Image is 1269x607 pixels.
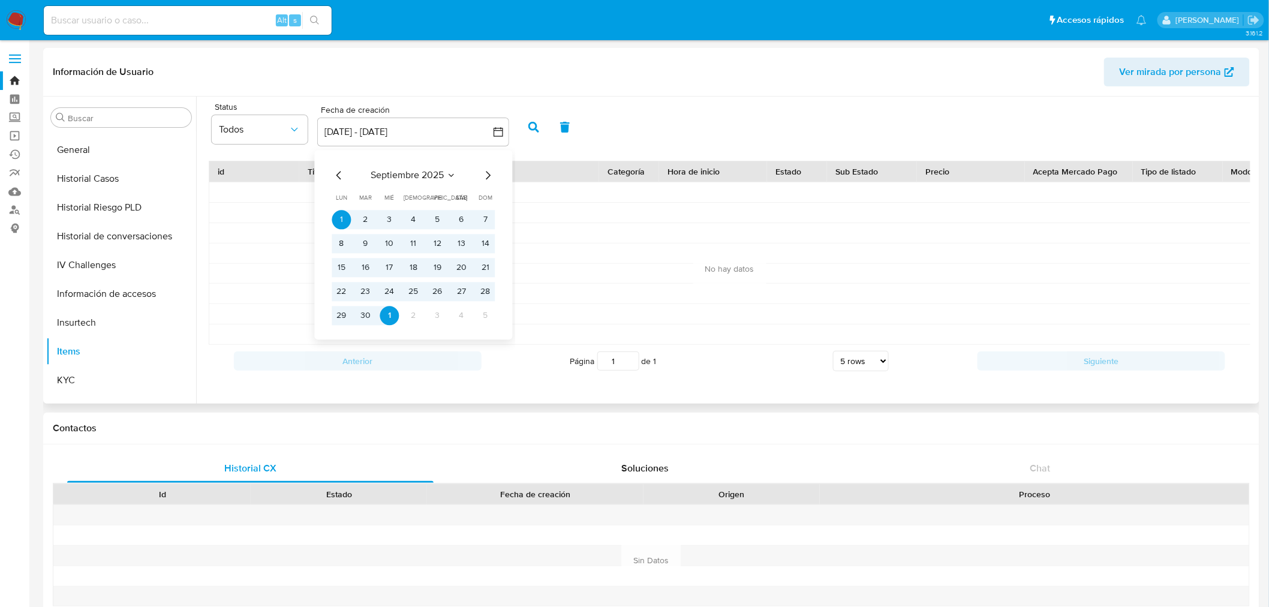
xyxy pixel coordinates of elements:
[332,168,347,182] button: Mes anterior
[356,306,375,325] button: martes 30 de septiembre de 2025
[385,193,395,202] span: mié
[404,306,423,325] button: jueves 2 de octubre de 2025
[380,306,399,325] button: miércoles 1 de octubre de 2025
[46,251,196,280] button: IV Challenges
[380,258,399,277] button: miércoles 17 de septiembre de 2025
[456,193,467,202] span: sáb
[212,115,308,144] button: common.sort_by
[404,210,423,229] button: jueves 4 de septiembre de 2025
[332,234,351,253] button: lunes 8 de septiembre de 2025
[332,210,351,229] button: lunes 1 de septiembre de 2025
[428,258,447,277] button: viernes 19 de septiembre de 2025
[1141,166,1214,178] div: Tipo de listado
[1175,14,1243,26] p: marianathalie.grajeda@mercadolibre.com.mx
[332,258,351,277] button: lunes 15 de septiembre de 2025
[277,14,287,26] span: Alt
[925,166,1017,178] div: Precio
[476,234,495,253] button: domingo 14 de septiembre de 2025
[56,113,65,122] button: Buscar
[452,210,471,229] button: sábado 6 de septiembre de 2025
[46,366,196,395] button: KYC
[371,169,444,181] span: septiembre 2025
[835,166,909,178] div: Sub Estado
[775,166,819,178] div: Estado
[654,355,657,367] span: 1
[359,193,372,202] span: mar
[46,308,196,337] button: Insurtech
[452,282,471,301] button: sábado 27 de septiembre de 2025
[404,234,423,253] button: jueves 11 de septiembre de 2025
[1136,15,1147,25] a: Notificaciones
[1030,461,1051,475] span: Chat
[218,166,291,178] div: id
[356,258,375,277] button: martes 16 de septiembre de 2025
[215,103,311,111] span: Status
[259,488,419,500] div: Estado
[46,136,196,164] button: General
[1104,58,1250,86] button: Ver mirada por persona
[1120,58,1222,86] span: Ver mirada por persona
[356,282,375,301] button: martes 23 de septiembre de 2025
[317,105,509,116] div: Fecha de creación
[53,422,1250,434] h1: Contactos
[356,234,375,253] button: martes 9 de septiembre de 2025
[318,150,510,339] div: Calendario
[302,12,327,29] button: search-icon
[380,234,399,253] button: miércoles 10 de septiembre de 2025
[293,14,297,26] span: s
[481,168,495,182] button: Mes siguiente
[46,337,196,366] button: Items
[428,282,447,301] button: viernes 26 de septiembre de 2025
[452,234,471,253] button: sábado 13 de septiembre de 2025
[332,282,351,301] button: lunes 22 de septiembre de 2025
[667,166,759,178] div: Hora de inicio
[435,488,635,500] div: Fecha de creación
[404,193,468,202] span: [DEMOGRAPHIC_DATA]
[83,488,242,500] div: Id
[332,306,351,325] button: lunes 29 de septiembre de 2025
[219,124,288,136] span: Todos
[317,118,509,146] button: [DATE] - [DATE]
[476,210,495,229] button: domingo 7 de septiembre de 2025
[46,222,196,251] button: Historial de conversaciones
[828,488,1241,500] div: Proceso
[53,66,154,78] h1: Información de Usuario
[433,193,442,202] span: vie
[336,193,347,202] span: lun
[404,282,423,301] button: jueves 25 de septiembre de 2025
[46,193,196,222] button: Historial Riesgo PLD
[652,488,811,500] div: Origen
[978,351,1225,371] button: Siguiente
[452,306,471,325] button: sábado 4 de octubre de 2025
[622,461,669,475] span: Soluciones
[570,351,657,371] span: Página de
[1057,14,1124,26] span: Accesos rápidos
[224,461,276,475] span: Historial CX
[428,306,447,325] button: viernes 3 de octubre de 2025
[476,258,495,277] button: domingo 21 de septiembre de 2025
[234,351,482,371] button: Anterior
[428,234,447,253] button: viernes 12 de septiembre de 2025
[44,13,332,28] input: Buscar usuario o caso...
[46,280,196,308] button: Información de accesos
[1033,166,1124,178] div: Acepta Mercado Pago
[476,306,495,325] button: domingo 5 de octubre de 2025
[476,282,495,301] button: domingo 28 de septiembre de 2025
[608,166,651,178] div: Categoría
[380,282,399,301] button: miércoles 24 de septiembre de 2025
[371,169,456,181] button: Seleccionar mes y año
[380,210,399,229] button: miércoles 3 de septiembre de 2025
[404,258,423,277] button: jueves 18 de septiembre de 2025
[356,210,375,229] button: martes 2 de septiembre de 2025
[1247,14,1260,26] a: Salir
[452,258,471,277] button: sábado 20 de septiembre de 2025
[46,164,196,193] button: Historial Casos
[479,193,492,202] span: dom
[46,395,196,423] button: Lista Interna
[428,210,447,229] button: viernes 5 de septiembre de 2025
[68,113,187,124] input: Buscar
